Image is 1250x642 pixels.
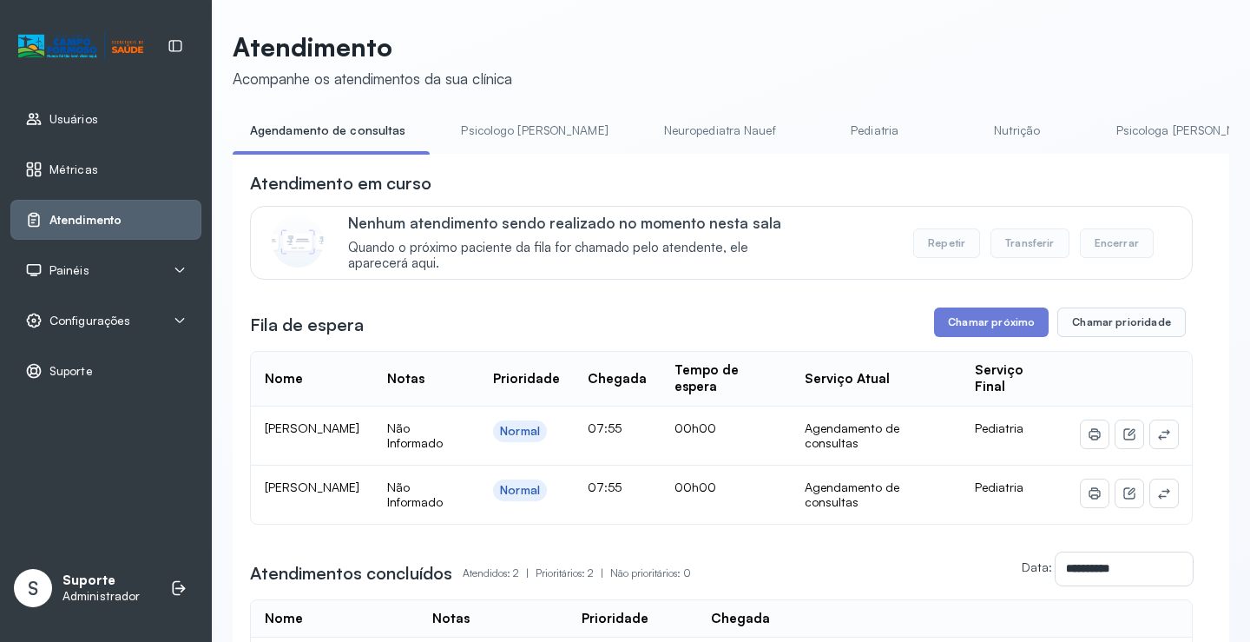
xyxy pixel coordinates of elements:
[25,211,187,228] a: Atendimento
[588,420,622,435] span: 07:55
[25,110,187,128] a: Usuários
[934,308,1049,337] button: Chamar próximo
[49,364,93,379] span: Suporte
[233,69,512,88] div: Acompanhe os atendimentos da sua clínica
[265,371,303,387] div: Nome
[348,240,807,273] span: Quando o próximo paciente da fila for chamado pelo atendente, ele aparecerá aqui.
[49,112,98,127] span: Usuários
[265,480,359,494] span: [PERSON_NAME]
[49,162,98,177] span: Métricas
[432,611,470,627] div: Notas
[610,561,691,586] p: Não prioritários: 0
[463,561,536,586] p: Atendidos: 2
[233,31,512,63] p: Atendimento
[62,573,140,589] p: Suporte
[975,420,1023,435] span: Pediatria
[250,313,364,337] h3: Fila de espera
[975,480,1023,494] span: Pediatria
[233,116,423,145] a: Agendamento de consultas
[957,116,1078,145] a: Nutrição
[493,371,560,387] div: Prioridade
[601,566,603,579] span: |
[272,215,324,268] img: Imagem de CalloutCard
[1080,228,1154,258] button: Encerrar
[500,483,540,498] div: Normal
[18,32,143,61] img: Logotipo do estabelecimento
[387,371,424,387] div: Notas
[500,424,540,439] div: Normal
[674,420,716,435] span: 00h00
[49,213,122,228] span: Atendimento
[387,480,443,510] span: Não Informado
[387,420,443,451] span: Não Informado
[814,116,936,145] a: Pediatria
[990,228,1069,258] button: Transferir
[913,228,980,258] button: Repetir
[588,480,622,494] span: 07:55
[49,263,89,278] span: Painéis
[526,566,529,579] span: |
[1022,559,1052,574] label: Data:
[647,116,793,145] a: Neuropediatra Nauef
[582,611,648,627] div: Prioridade
[62,589,140,604] p: Administrador
[49,314,130,328] span: Configurações
[588,371,647,387] div: Chegada
[348,214,807,232] p: Nenhum atendimento sendo realizado no momento nesta sala
[250,561,452,586] h3: Atendimentos concluídos
[444,116,625,145] a: Psicologo [PERSON_NAME]
[25,161,187,178] a: Métricas
[265,611,303,627] div: Nome
[805,480,947,510] div: Agendamento de consultas
[265,420,359,435] span: [PERSON_NAME]
[250,171,431,195] h3: Atendimento em curso
[674,362,776,395] div: Tempo de espera
[674,480,716,494] span: 00h00
[536,561,610,586] p: Prioritários: 2
[805,371,890,387] div: Serviço Atual
[1057,308,1186,337] button: Chamar prioridade
[975,362,1053,395] div: Serviço Final
[711,611,770,627] div: Chegada
[805,420,947,451] div: Agendamento de consultas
